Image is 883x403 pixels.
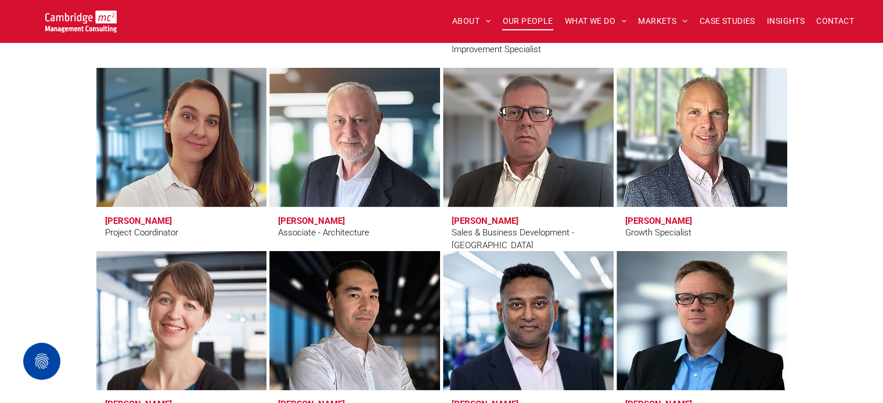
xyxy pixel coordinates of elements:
a: CONTACT [810,12,860,30]
a: OUR PEOPLE [496,12,558,30]
a: Rachi Weerasinghe | Digital & Innovation | Cambridge Management Consulting [443,251,614,390]
a: MARKETS [632,12,693,30]
a: WHAT WE DO [559,12,633,30]
h3: [PERSON_NAME] [625,216,692,226]
h3: [PERSON_NAME] [278,216,345,226]
a: Gustavo Zucchi | Latin America | Cambridge Management Consulting [269,251,440,390]
a: Colin Macandrew | Associate - Architecture | Cambridge Management Consulting [269,68,440,207]
img: Go to Homepage [45,10,117,32]
h3: [PERSON_NAME] [452,216,518,226]
a: Your Business Transformed | Cambridge Management Consulting [45,12,117,24]
a: ABOUT [446,12,497,30]
a: Denisa Pokryvkova | Project Coordinator | Cambridge Management Consulting [96,68,267,207]
a: CASE STUDIES [694,12,761,30]
div: Sales & Business Development - [GEOGRAPHIC_DATA] [452,226,605,252]
div: Contact Centre Performance Improvement Specialist [452,30,605,56]
div: Associate - Architecture [278,226,369,239]
div: Growth Specialist [625,226,691,239]
a: John Wallace | Growth Specialist | Cambridge Management Consulting [617,68,787,207]
a: Our People | Cambridge Management Consulting [617,251,787,390]
a: Elia Tsouros | Sales & Business Development - Africa [443,68,614,207]
h3: [PERSON_NAME] [105,216,172,226]
div: Project Coordinator [105,226,178,239]
a: Dr Zoë Webster | AI, Digital & Innovation | Cambridge Management Consulting [96,251,267,390]
a: INSIGHTS [761,12,810,30]
span: OUR PEOPLE [502,12,553,30]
